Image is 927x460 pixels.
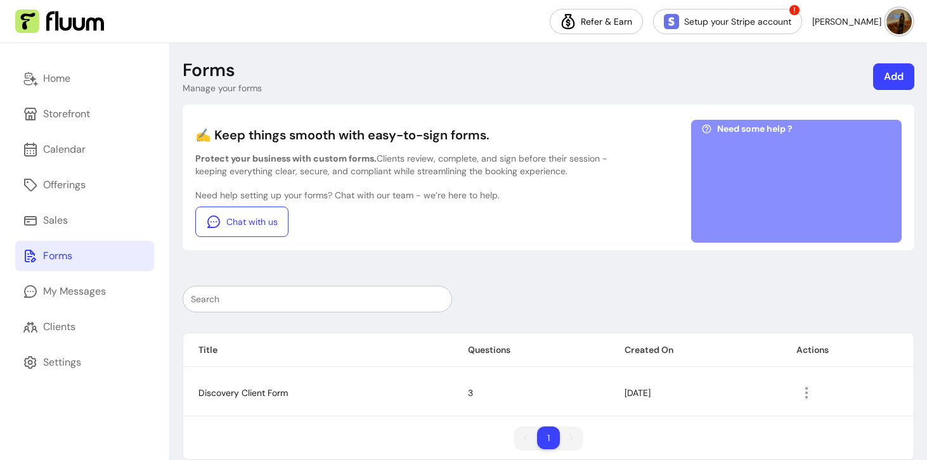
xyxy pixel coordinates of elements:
[812,9,912,34] button: avatar[PERSON_NAME]
[717,122,793,135] span: Need some help ?
[15,347,154,378] a: Settings
[15,312,154,342] a: Clients
[453,333,609,367] th: Questions
[195,126,639,144] p: ✍️ Keep things smooth with easy-to-sign forms.
[15,134,154,165] a: Calendar
[468,387,473,399] span: 3
[15,99,154,129] a: Storefront
[43,177,86,193] div: Offerings
[873,63,914,90] a: Add
[609,333,781,367] th: Created On
[43,142,86,157] div: Calendar
[15,170,154,200] a: Offerings
[781,333,914,367] th: Actions
[183,333,453,367] th: Title
[43,319,75,335] div: Clients
[43,355,81,370] div: Settings
[15,10,104,34] img: Fluum Logo
[508,420,589,456] nav: pagination navigation
[15,63,154,94] a: Home
[15,241,154,271] a: Forms
[195,207,288,237] a: Chat with us
[198,387,288,399] span: Discovery Client Form
[537,426,560,449] li: pagination item 1 active
[625,387,651,399] span: [DATE]
[788,4,801,16] span: !
[183,59,235,82] p: Forms
[191,293,444,305] input: Search
[43,71,70,86] div: Home
[195,189,639,201] p: Need help setting up your forms? Chat with our team - we’re here to help.
[195,152,639,177] p: Clients review, complete, and sign before their session - keeping everything clear, secure, and c...
[550,9,643,34] a: Refer & Earn
[664,14,679,29] img: Stripe Icon
[653,9,802,34] a: Setup your Stripe account
[43,248,72,264] div: Forms
[812,15,881,28] span: [PERSON_NAME]
[43,213,68,228] div: Sales
[43,284,106,299] div: My Messages
[43,106,90,122] div: Storefront
[15,205,154,236] a: Sales
[886,9,912,34] img: avatar
[183,82,262,94] p: Manage your forms
[195,153,377,164] b: Protect your business with custom forms.
[15,276,154,307] a: My Messages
